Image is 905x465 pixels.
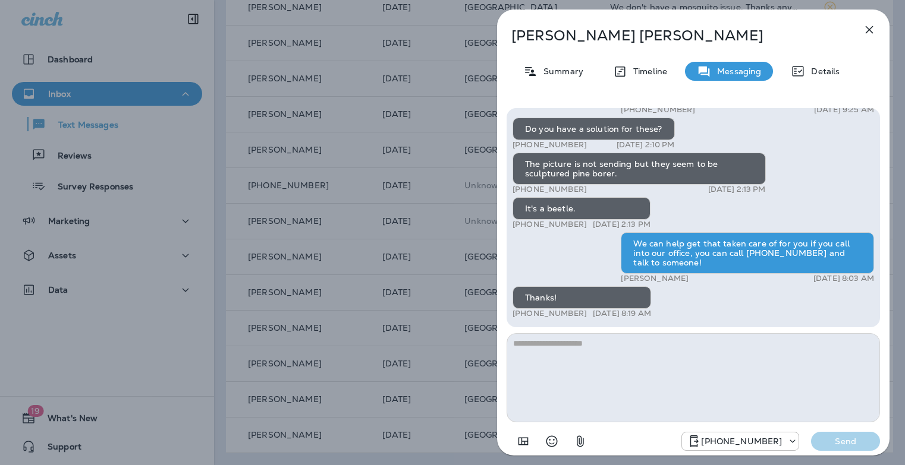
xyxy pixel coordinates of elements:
p: [DATE] 8:19 AM [593,309,651,318]
p: [DATE] 2:13 PM [708,185,766,194]
div: It's a beetle. [513,197,651,220]
p: [PHONE_NUMBER] [621,105,695,115]
p: Details [805,67,840,76]
p: Messaging [711,67,761,76]
p: [DATE] 8:03 AM [813,274,874,283]
p: [PHONE_NUMBER] [513,140,587,150]
p: [DATE] 2:10 PM [617,140,675,150]
p: [DATE] 2:13 PM [593,220,651,229]
p: [PERSON_NAME] [PERSON_NAME] [511,27,836,44]
p: [DATE] 9:25 AM [814,105,874,115]
p: [PHONE_NUMBER] [701,436,782,446]
p: [PHONE_NUMBER] [513,309,587,318]
div: Thanks! [513,286,651,309]
div: +1 (817) 482-3792 [682,434,799,448]
button: Select an emoji [540,429,564,453]
p: [PERSON_NAME] [621,274,689,283]
p: Timeline [627,67,667,76]
p: [PHONE_NUMBER] [513,185,587,194]
div: We can help get that taken care of for you if you call into our office, you can call [PHONE_NUMBE... [621,232,874,274]
button: Add in a premade template [511,429,535,453]
div: The picture is not sending but they seem to be sculptured pine borer. [513,153,766,185]
p: [PHONE_NUMBER] [513,220,587,229]
div: Do you have a solution for these? [513,118,675,140]
p: Summary [538,67,583,76]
